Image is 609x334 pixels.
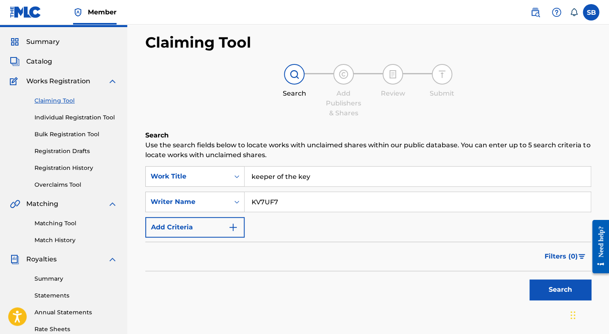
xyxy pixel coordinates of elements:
div: Drag [570,303,575,327]
div: Work Title [151,172,224,181]
div: Submit [421,89,462,98]
img: Royalties [10,254,20,264]
img: expand [108,76,117,86]
span: Royalties [26,254,57,264]
img: expand [108,254,117,264]
form: Search Form [145,166,591,304]
a: Matching Tool [34,219,117,228]
a: Public Search [527,4,543,21]
img: help [552,7,561,17]
a: Registration History [34,164,117,172]
a: CatalogCatalog [10,57,52,66]
iframe: Chat Widget [568,295,609,334]
div: Search [274,89,315,98]
a: Individual Registration Tool [34,113,117,122]
a: Registration Drafts [34,147,117,156]
div: Help [548,4,565,21]
img: 9d2ae6d4665cec9f34b9.svg [228,222,238,232]
a: Rate Sheets [34,325,117,334]
img: Works Registration [10,76,21,86]
a: Annual Statements [34,308,117,317]
img: Catalog [10,57,20,66]
div: Notifications [570,8,578,16]
h6: Search [145,130,591,140]
h2: Claiming Tool [145,33,251,52]
p: Use the search fields below to locate works with unclaimed shares within our public database. You... [145,140,591,160]
img: step indicator icon for Search [289,69,299,79]
a: Claiming Tool [34,96,117,105]
a: Match History [34,236,117,245]
button: Filters (0) [540,246,591,267]
a: Summary [34,275,117,283]
span: Filters ( 0 ) [545,252,578,261]
a: Statements [34,291,117,300]
img: expand [108,199,117,209]
a: Overclaims Tool [34,181,117,189]
div: Add Publishers & Shares [323,89,364,118]
img: step indicator icon for Submit [437,69,447,79]
div: Review [372,89,413,98]
span: Matching [26,199,58,209]
span: Works Registration [26,76,90,86]
span: Summary [26,37,60,47]
img: Top Rightsholder [73,7,83,17]
img: step indicator icon for Review [388,69,398,79]
button: Add Criteria [145,217,245,238]
img: search [530,7,540,17]
div: Writer Name [151,197,224,207]
a: Bulk Registration Tool [34,130,117,139]
img: step indicator icon for Add Publishers & Shares [339,69,348,79]
img: Matching [10,199,20,209]
img: MLC Logo [10,6,41,18]
a: SummarySummary [10,37,60,47]
span: Catalog [26,57,52,66]
img: Summary [10,37,20,47]
button: Search [529,279,591,300]
div: User Menu [583,4,599,21]
span: Member [88,7,117,17]
img: filter [578,254,585,259]
iframe: Resource Center [586,213,609,281]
